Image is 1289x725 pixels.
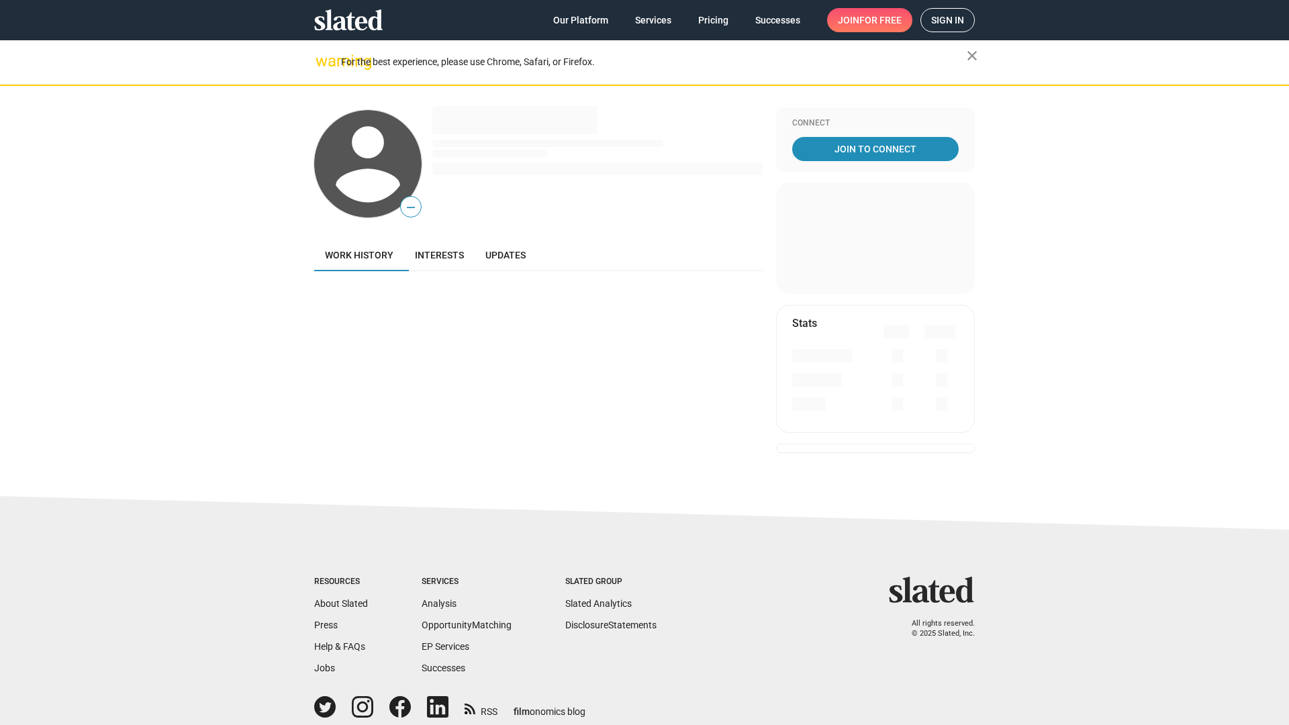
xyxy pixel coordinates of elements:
a: Interests [404,239,475,271]
a: Join To Connect [792,137,959,161]
span: Join [838,8,902,32]
a: Press [314,620,338,630]
div: For the best experience, please use Chrome, Safari, or Firefox. [341,53,967,71]
a: Work history [314,239,404,271]
a: filmonomics blog [514,695,585,718]
span: Join To Connect [795,137,956,161]
a: Pricing [687,8,739,32]
a: EP Services [422,641,469,652]
span: — [401,199,421,216]
a: Sign in [920,8,975,32]
span: for free [859,8,902,32]
a: Analysis [422,598,457,609]
span: Interests [415,250,464,260]
span: Updates [485,250,526,260]
span: Sign in [931,9,964,32]
div: Services [422,577,512,587]
span: Successes [755,8,800,32]
a: Successes [422,663,465,673]
a: About Slated [314,598,368,609]
a: Updates [475,239,536,271]
a: Services [624,8,682,32]
span: film [514,706,530,717]
div: Connect [792,118,959,129]
div: Resources [314,577,368,587]
mat-icon: warning [316,53,332,69]
span: Services [635,8,671,32]
a: Joinfor free [827,8,912,32]
span: Pricing [698,8,728,32]
a: Successes [745,8,811,32]
a: Help & FAQs [314,641,365,652]
div: Slated Group [565,577,657,587]
a: Slated Analytics [565,598,632,609]
span: Work history [325,250,393,260]
mat-icon: close [964,48,980,64]
a: OpportunityMatching [422,620,512,630]
mat-card-title: Stats [792,316,817,330]
p: All rights reserved. © 2025 Slated, Inc. [898,619,975,638]
a: Jobs [314,663,335,673]
span: Our Platform [553,8,608,32]
a: DisclosureStatements [565,620,657,630]
a: Our Platform [542,8,619,32]
a: RSS [465,697,497,718]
